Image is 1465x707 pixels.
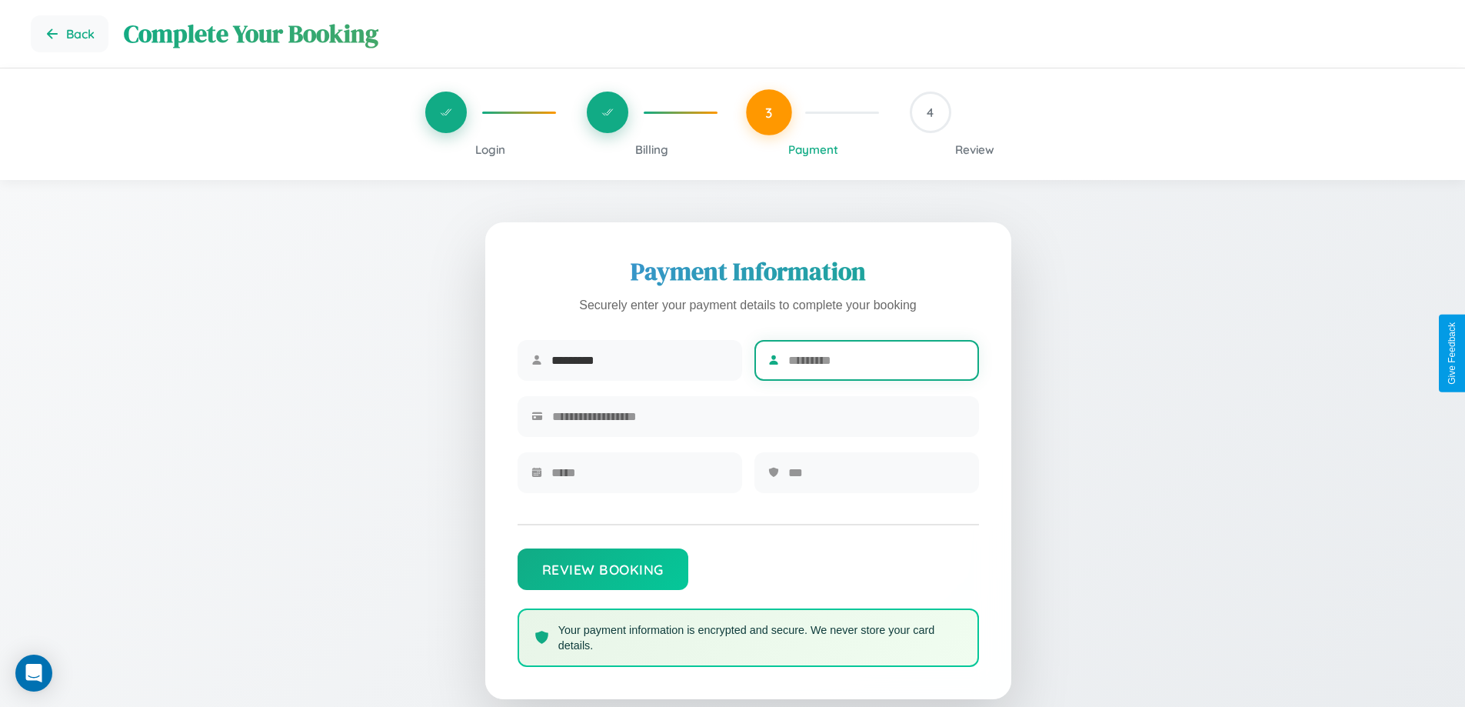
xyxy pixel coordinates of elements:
[518,295,979,317] p: Securely enter your payment details to complete your booking
[765,104,773,121] span: 3
[927,105,934,120] span: 4
[518,255,979,288] h2: Payment Information
[518,549,688,590] button: Review Booking
[955,142,994,157] span: Review
[31,15,108,52] button: Go back
[1447,322,1457,385] div: Give Feedback
[558,622,962,653] p: Your payment information is encrypted and secure. We never store your card details.
[635,142,668,157] span: Billing
[15,655,52,692] div: Open Intercom Messenger
[788,142,838,157] span: Payment
[475,142,505,157] span: Login
[124,17,1434,51] h1: Complete Your Booking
